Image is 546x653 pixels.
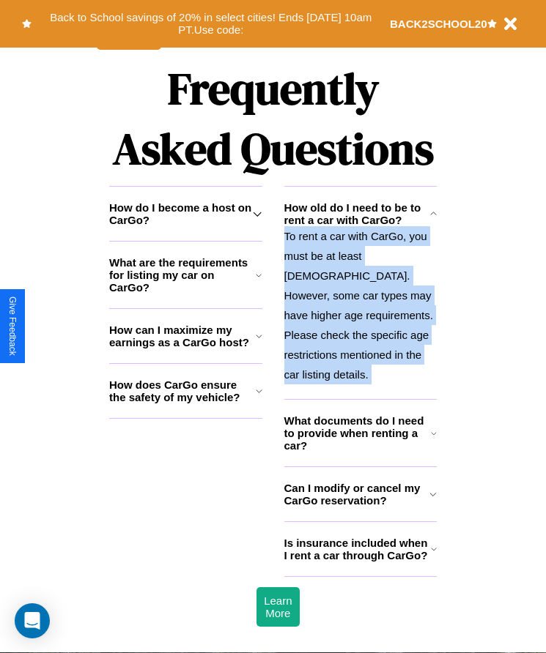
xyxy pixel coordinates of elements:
b: BACK2SCHOOL20 [390,18,487,30]
button: Back to School savings of 20% in select cities! Ends [DATE] 10am PT.Use code: [32,7,390,40]
h3: How can I maximize my earnings as a CarGo host? [109,324,256,348]
h3: How old do I need to be to rent a car with CarGo? [284,201,430,226]
h3: How does CarGo ensure the safety of my vehicle? [109,378,256,403]
div: Open Intercom Messenger [15,603,50,638]
h3: What are the requirements for listing my car on CarGo? [109,256,256,294]
h3: Can I modify or cancel my CarGo reservation? [284,482,430,507]
h3: How do I become a host on CarGo? [109,201,253,226]
button: Learn More [257,587,299,627]
h3: What documents do I need to provide when renting a car? [284,414,432,452]
div: Give Feedback [7,296,18,356]
p: To rent a car with CarGo, you must be at least [DEMOGRAPHIC_DATA]. However, some car types may ha... [284,226,438,384]
h1: Frequently Asked Questions [109,51,437,186]
h3: Is insurance included when I rent a car through CarGo? [284,537,431,561]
